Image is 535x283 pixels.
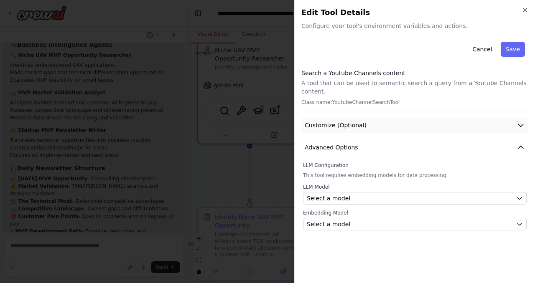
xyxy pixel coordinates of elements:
p: Class name: YoutubeChannelSearchTool [301,99,528,106]
button: Select a model [303,192,527,205]
label: LLM Configuration [303,162,527,169]
label: LLM Model [303,184,527,190]
span: Advanced Options [305,143,358,152]
button: Save [501,42,525,57]
span: Select a model [307,194,350,202]
button: Cancel [467,42,497,57]
span: Configure your tool's environment variables and actions. [301,22,528,30]
h2: Edit Tool Details [301,7,528,18]
button: Customize (Optional) [301,118,528,133]
label: Embedding Model [303,210,527,216]
button: Select a model [303,218,527,230]
span: Customize (Optional) [305,121,367,129]
h3: Search a Youtube Channels content [301,69,528,77]
p: A tool that can be used to semantic search a query from a Youtube Channels content. [301,79,528,96]
span: Select a model [307,220,350,228]
p: This tool requires embedding models for data processing. [303,172,527,179]
button: Advanced Options [301,140,528,155]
